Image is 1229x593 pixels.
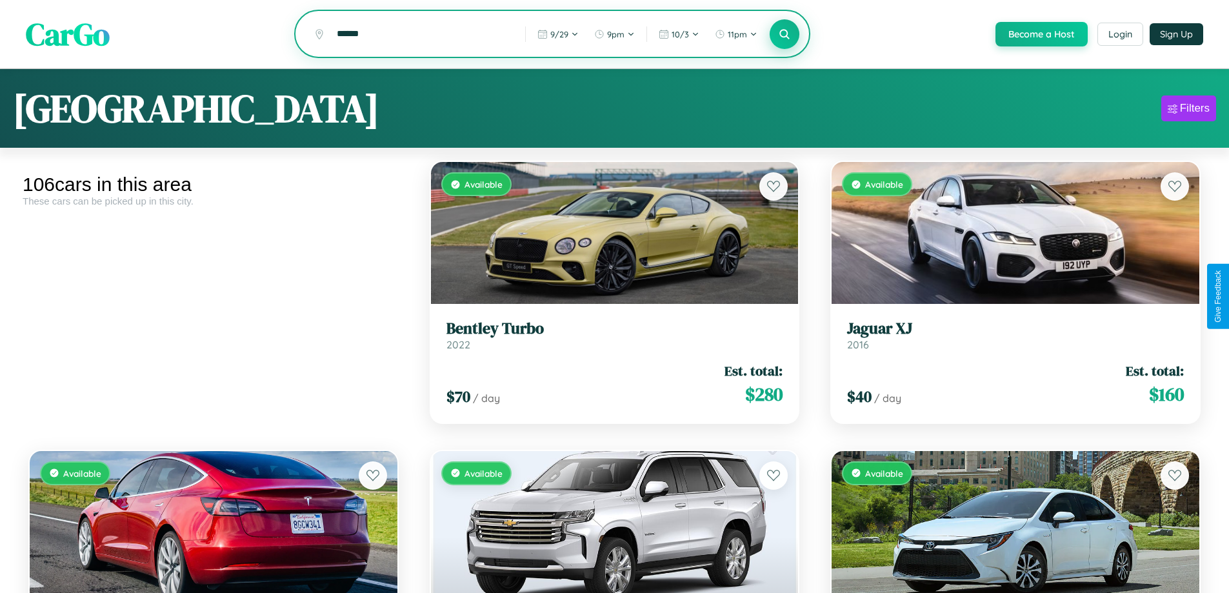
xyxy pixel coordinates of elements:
button: Become a Host [995,22,1088,46]
span: Available [63,468,101,479]
a: Bentley Turbo2022 [446,319,783,351]
span: 2016 [847,338,869,351]
span: Est. total: [1126,361,1184,380]
span: 9 / 29 [550,29,568,39]
button: Filters [1161,95,1216,121]
h1: [GEOGRAPHIC_DATA] [13,82,379,135]
span: Available [465,179,503,190]
a: Jaguar XJ2016 [847,319,1184,351]
span: 11pm [728,29,747,39]
div: 106 cars in this area [23,174,405,196]
span: / day [874,392,901,405]
button: 9pm [588,24,641,45]
span: 10 / 3 [672,29,689,39]
div: Give Feedback [1214,270,1223,323]
button: 9/29 [531,24,585,45]
button: Login [1097,23,1143,46]
button: Sign Up [1150,23,1203,45]
span: 2022 [446,338,470,351]
span: $ 70 [446,386,470,407]
button: 11pm [708,24,764,45]
button: 10/3 [652,24,706,45]
span: $ 160 [1149,381,1184,407]
span: 9pm [607,29,624,39]
div: Filters [1180,102,1210,115]
span: $ 280 [745,381,783,407]
span: Est. total: [724,361,783,380]
h3: Bentley Turbo [446,319,783,338]
h3: Jaguar XJ [847,319,1184,338]
span: Available [865,179,903,190]
span: Available [865,468,903,479]
span: Available [465,468,503,479]
span: CarGo [26,13,110,55]
div: These cars can be picked up in this city. [23,196,405,206]
span: / day [473,392,500,405]
span: $ 40 [847,386,872,407]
